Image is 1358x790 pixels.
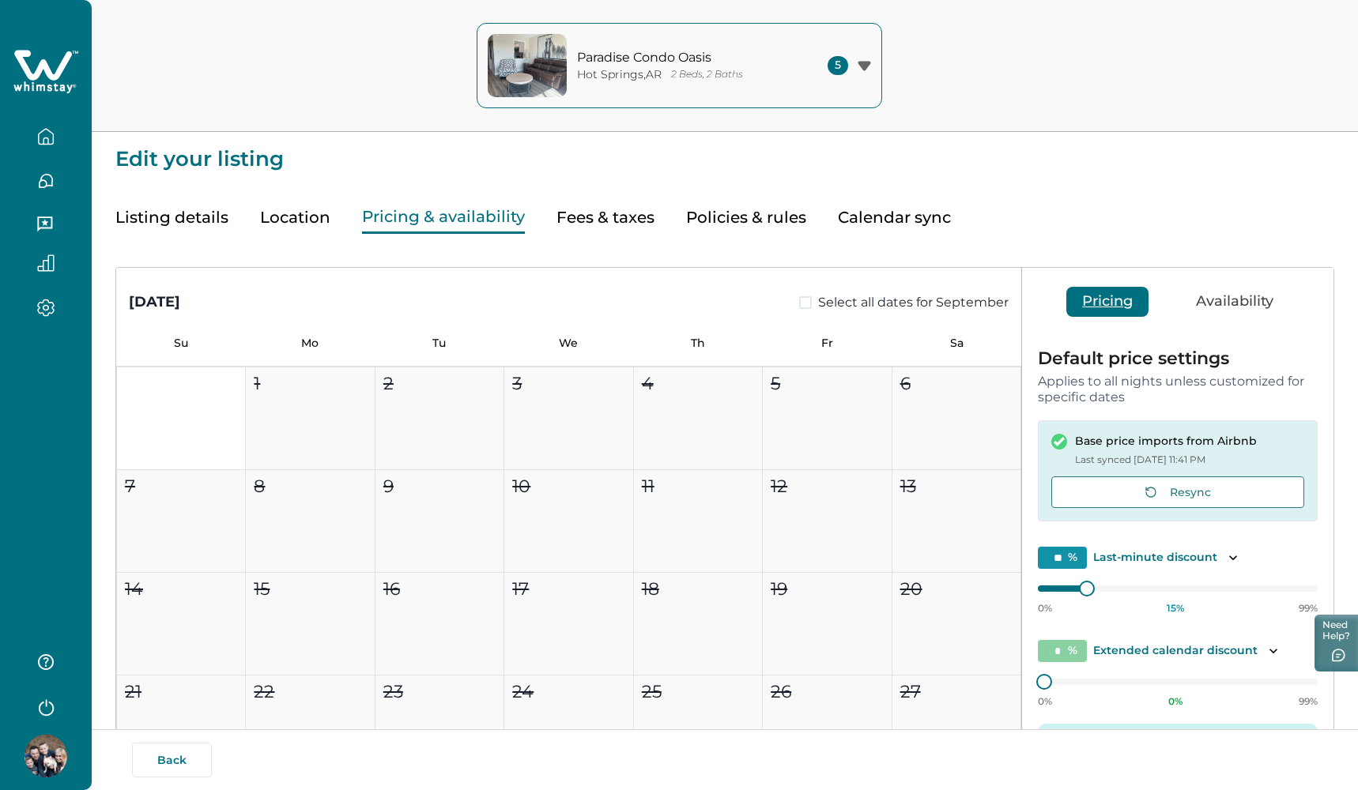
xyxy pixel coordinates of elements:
p: Su [116,337,246,350]
p: Extended calendar discount [1093,643,1258,659]
button: Location [260,201,330,234]
span: 5 [828,56,848,75]
p: 15 % [1167,602,1184,615]
button: Availability [1180,287,1289,317]
img: property-cover [488,34,567,97]
p: 99% [1299,695,1318,708]
p: We [504,337,634,350]
button: Toggle description [1224,548,1243,567]
button: Fees & taxes [556,201,654,234]
p: 0 % [1168,695,1183,708]
p: Base price imports from Airbnb [1075,434,1257,450]
p: Mo [246,337,375,350]
p: Paradise Condo Oasis [577,50,790,66]
button: Pricing [1066,287,1149,317]
button: Resync [1051,476,1304,508]
img: Whimstay Host [25,735,67,777]
p: Default price settings [1038,350,1318,367]
p: Sa [892,337,1021,350]
p: 99% [1299,602,1318,615]
button: Pricing & availability [362,201,525,234]
p: 2 Beds, 2 Baths [671,69,743,81]
span: Select all dates for September [818,293,1009,312]
p: Th [633,337,763,350]
button: Preview pricing [1038,724,1318,755]
button: Back [132,743,212,777]
p: Applies to all nights unless customized for specific dates [1038,374,1318,404]
button: property-coverParadise Condo OasisHot Springs,AR2 Beds, 2 Baths5 [477,23,882,108]
p: Hot Springs , AR [577,68,662,81]
p: 0% [1038,602,1052,615]
p: Last synced [DATE] 11:41 PM [1075,452,1257,468]
button: Toggle description [1264,641,1283,660]
p: Tu [375,337,504,350]
div: [DATE] [129,292,180,313]
p: 0% [1038,695,1052,708]
p: Edit your listing [115,132,1334,170]
button: Calendar sync [838,201,951,234]
button: Policies & rules [686,201,806,234]
p: Last-minute discount [1093,550,1217,566]
p: Fr [763,337,892,350]
button: Listing details [115,201,228,234]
